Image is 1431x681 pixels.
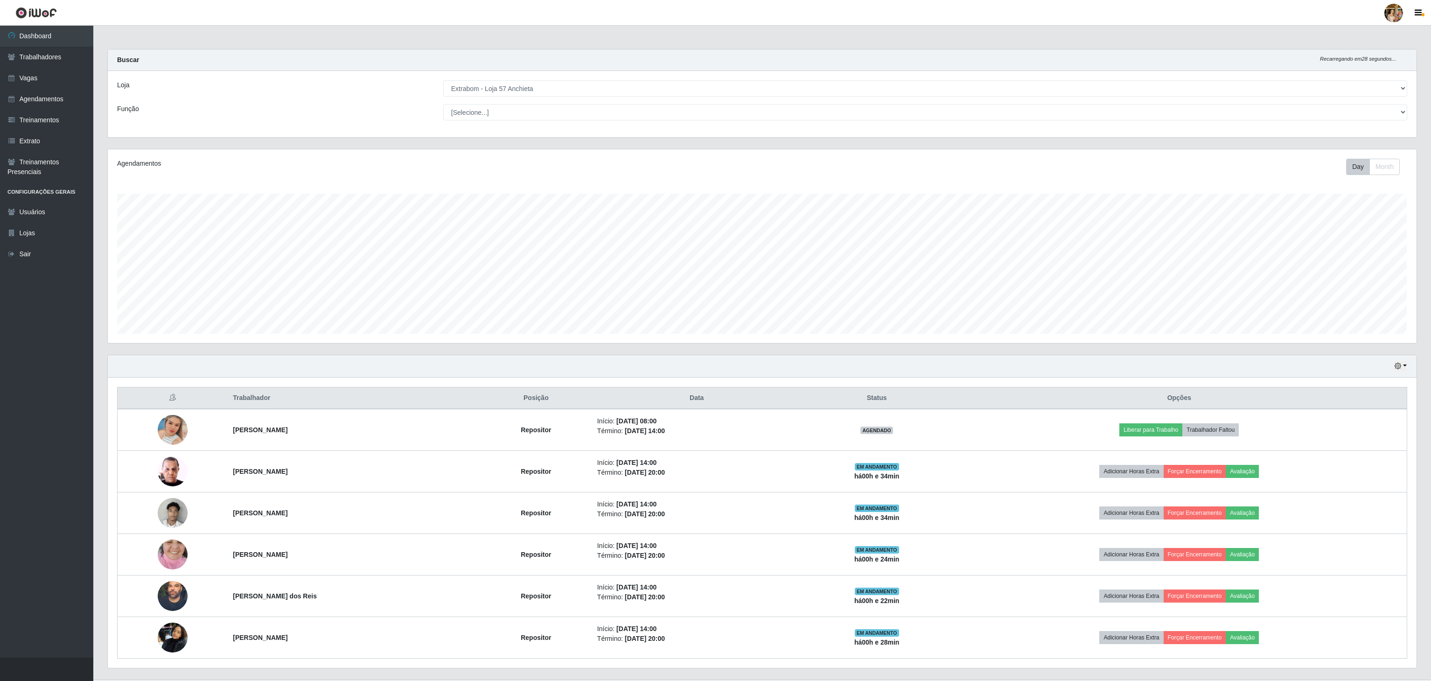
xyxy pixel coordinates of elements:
[616,583,656,591] time: [DATE] 14:00
[521,551,551,558] strong: Repositor
[1369,159,1400,175] button: Month
[15,7,57,19] img: CoreUI Logo
[854,472,900,480] strong: há 00 h e 34 min
[1164,506,1226,520] button: Forçar Encerramento
[854,597,900,604] strong: há 00 h e 22 min
[227,387,481,409] th: Trabalhador
[952,387,1407,409] th: Opções
[233,509,287,517] strong: [PERSON_NAME]
[1099,631,1163,644] button: Adicionar Horas Extra
[1346,159,1400,175] div: First group
[597,624,796,634] li: Início:
[597,509,796,519] li: Término:
[597,499,796,509] li: Início:
[855,546,899,554] span: EM ANDAMENTO
[117,159,647,168] div: Agendamentos
[616,625,656,632] time: [DATE] 14:00
[616,500,656,508] time: [DATE] 14:00
[233,634,287,641] strong: [PERSON_NAME]
[616,542,656,549] time: [DATE] 14:00
[597,583,796,592] li: Início:
[233,468,287,475] strong: [PERSON_NAME]
[1099,590,1163,603] button: Adicionar Horas Extra
[854,514,900,521] strong: há 00 h e 34 min
[597,458,796,468] li: Início:
[521,468,551,475] strong: Repositor
[855,463,899,470] span: EM ANDAMENTO
[521,592,551,600] strong: Repositor
[158,493,188,533] img: 1752582436297.jpeg
[1320,56,1396,62] i: Recarregando em 28 segundos...
[616,459,656,466] time: [DATE] 14:00
[597,426,796,436] li: Término:
[1226,548,1259,561] button: Avaliação
[233,592,317,600] strong: [PERSON_NAME] dos Reis
[521,509,551,517] strong: Repositor
[233,426,287,434] strong: [PERSON_NAME]
[1226,590,1259,603] button: Avaliação
[625,510,665,518] time: [DATE] 20:00
[117,56,139,63] strong: Buscar
[1346,159,1407,175] div: Toolbar with button groups
[1119,423,1182,436] button: Liberar para Trabalho
[117,104,139,114] label: Função
[1164,590,1226,603] button: Forçar Encerramento
[1099,548,1163,561] button: Adicionar Horas Extra
[521,426,551,434] strong: Repositor
[1182,423,1239,436] button: Trabalhador Faltou
[1226,465,1259,478] button: Avaliação
[625,427,665,435] time: [DATE] 14:00
[1164,631,1226,644] button: Forçar Encerramento
[1164,465,1226,478] button: Forçar Encerramento
[233,551,287,558] strong: [PERSON_NAME]
[597,541,796,551] li: Início:
[855,629,899,637] span: EM ANDAMENTO
[625,593,665,601] time: [DATE] 20:00
[1099,465,1163,478] button: Adicionar Horas Extra
[521,634,551,641] strong: Repositor
[592,387,802,409] th: Data
[1226,506,1259,520] button: Avaliação
[616,417,656,425] time: [DATE] 08:00
[854,639,900,646] strong: há 00 h e 28 min
[860,427,893,434] span: AGENDADO
[158,528,188,581] img: 1753380554375.jpeg
[597,592,796,602] li: Término:
[1099,506,1163,520] button: Adicionar Horas Extra
[597,551,796,561] li: Término:
[1164,548,1226,561] button: Forçar Encerramento
[158,451,188,491] img: 1752502072081.jpeg
[117,80,129,90] label: Loja
[625,635,665,642] time: [DATE] 20:00
[597,468,796,477] li: Término:
[855,505,899,512] span: EM ANDAMENTO
[158,618,188,657] img: 1755522333541.jpeg
[854,555,900,563] strong: há 00 h e 24 min
[158,563,188,629] img: 1754277643344.jpeg
[597,416,796,426] li: Início:
[625,552,665,559] time: [DATE] 20:00
[158,403,188,456] img: 1750879829184.jpeg
[625,469,665,476] time: [DATE] 20:00
[481,387,592,409] th: Posição
[597,634,796,644] li: Término:
[1226,631,1259,644] button: Avaliação
[855,588,899,595] span: EM ANDAMENTO
[1346,159,1370,175] button: Day
[802,387,952,409] th: Status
